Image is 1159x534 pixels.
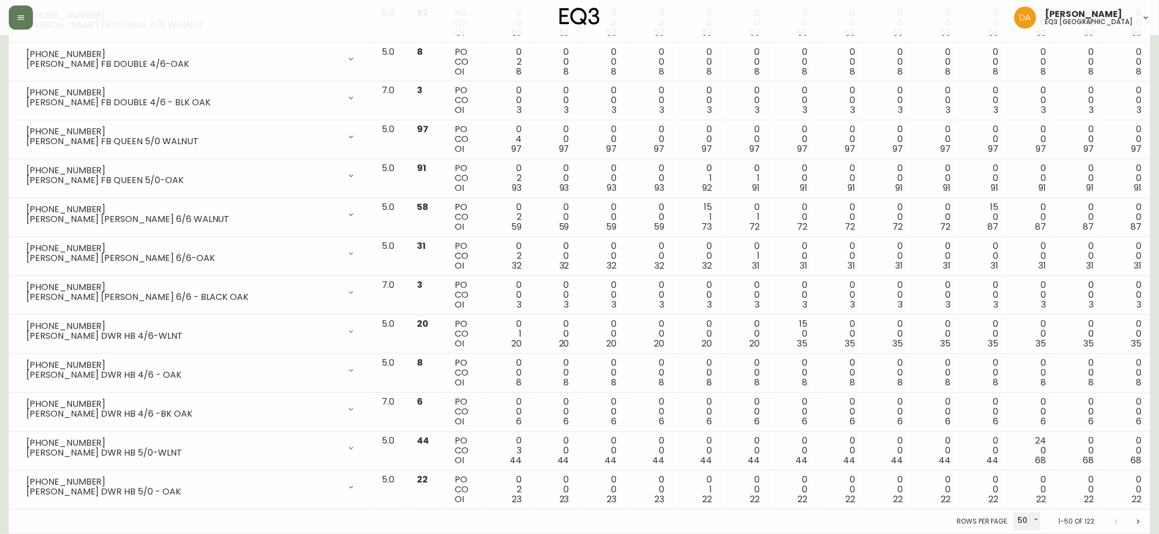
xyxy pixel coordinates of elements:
[968,164,998,194] div: 0 0
[1130,221,1141,234] span: 87
[991,260,998,272] span: 31
[777,242,807,271] div: 0 0
[26,98,340,108] div: [PERSON_NAME] FB DOUBLE 4/6 - BLK OAK
[26,283,340,293] div: [PHONE_NUMBER]
[1064,320,1094,349] div: 0 0
[730,281,760,310] div: 0 0
[706,65,712,78] span: 8
[373,82,408,121] td: 7.0
[1111,242,1141,271] div: 0 0
[26,410,340,419] div: [PERSON_NAME] DWR HB 4/6 -BK OAK
[703,182,713,195] span: 92
[26,205,340,215] div: [PHONE_NUMBER]
[1064,242,1094,271] div: 0 0
[873,320,903,349] div: 0 0
[455,182,465,195] span: OI
[587,8,617,38] div: 0 0
[730,86,760,116] div: 0 0
[1111,203,1141,232] div: 0 0
[26,293,340,303] div: [PERSON_NAME] [PERSON_NAME] 6/6 - BLACK OAK
[1086,260,1094,272] span: 31
[940,143,951,156] span: 97
[18,359,364,383] div: [PHONE_NUMBER][PERSON_NAME] DWR HB 4/6 - OAK
[797,338,807,350] span: 35
[455,299,465,311] span: OI
[1064,8,1094,38] div: 0 0
[539,281,569,310] div: 0 0
[587,242,617,271] div: 0 0
[26,244,340,254] div: [PHONE_NUMBER]
[777,281,807,310] div: 0 0
[682,203,712,232] div: 15 1
[1111,86,1141,116] div: 0 0
[1064,203,1094,232] div: 0 0
[539,164,569,194] div: 0 0
[18,86,364,110] div: [PHONE_NUMBER][PERSON_NAME] FB DOUBLE 4/6 - BLK OAK
[417,240,426,253] span: 31
[730,203,760,232] div: 0 1
[825,164,855,194] div: 0 0
[455,320,474,349] div: PO CO
[873,47,903,77] div: 0 0
[373,43,408,82] td: 5.0
[1016,125,1046,155] div: 0 0
[26,127,340,137] div: [PHONE_NUMBER]
[559,221,569,234] span: 59
[946,299,951,311] span: 3
[659,65,665,78] span: 8
[920,164,951,194] div: 0 0
[26,59,340,69] div: [PERSON_NAME] FB DOUBLE 4/6-OAK
[455,242,474,271] div: PO CO
[455,104,465,117] span: OI
[1134,182,1141,195] span: 91
[777,47,807,77] div: 0 0
[18,47,364,71] div: [PHONE_NUMBER][PERSON_NAME] FB DOUBLE 4/6-OAK
[993,65,998,78] span: 8
[417,123,428,136] span: 97
[491,242,522,271] div: 0 2
[802,299,807,311] span: 3
[755,299,760,311] span: 3
[26,166,340,176] div: [PHONE_NUMBER]
[873,203,903,232] div: 0 0
[455,47,474,77] div: PO CO
[897,65,903,78] span: 8
[707,299,712,311] span: 3
[539,125,569,155] div: 0 0
[1137,299,1141,311] span: 3
[1038,182,1046,195] span: 91
[777,203,807,232] div: 0 0
[511,338,522,350] span: 20
[1064,281,1094,310] div: 0 0
[873,86,903,116] div: 0 0
[26,254,340,264] div: [PERSON_NAME] [PERSON_NAME] 6/6-OAK
[564,65,569,78] span: 8
[898,104,903,117] span: 3
[682,47,712,77] div: 0 0
[417,46,423,58] span: 8
[940,338,951,350] span: 35
[1083,221,1094,234] span: 87
[968,125,998,155] div: 0 0
[635,164,665,194] div: 0 0
[18,397,364,422] div: [PHONE_NUMBER][PERSON_NAME] DWR HB 4/6 -BK OAK
[517,299,522,311] span: 3
[873,242,903,271] div: 0 0
[18,203,364,227] div: [PHONE_NUMBER][PERSON_NAME] [PERSON_NAME] 6/6 WALNUT
[1111,125,1141,155] div: 0 0
[607,143,617,156] span: 97
[797,143,807,156] span: 97
[587,164,617,194] div: 0 0
[26,49,340,59] div: [PHONE_NUMBER]
[1064,125,1094,155] div: 0 0
[373,276,408,315] td: 7.0
[1045,19,1133,25] h5: eq3 [GEOGRAPHIC_DATA]
[825,203,855,232] div: 0 0
[26,439,340,448] div: [PHONE_NUMBER]
[455,338,465,350] span: OI
[635,203,665,232] div: 0 0
[825,242,855,271] div: 0 0
[612,104,617,117] span: 3
[730,164,760,194] div: 0 1
[635,125,665,155] div: 0 0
